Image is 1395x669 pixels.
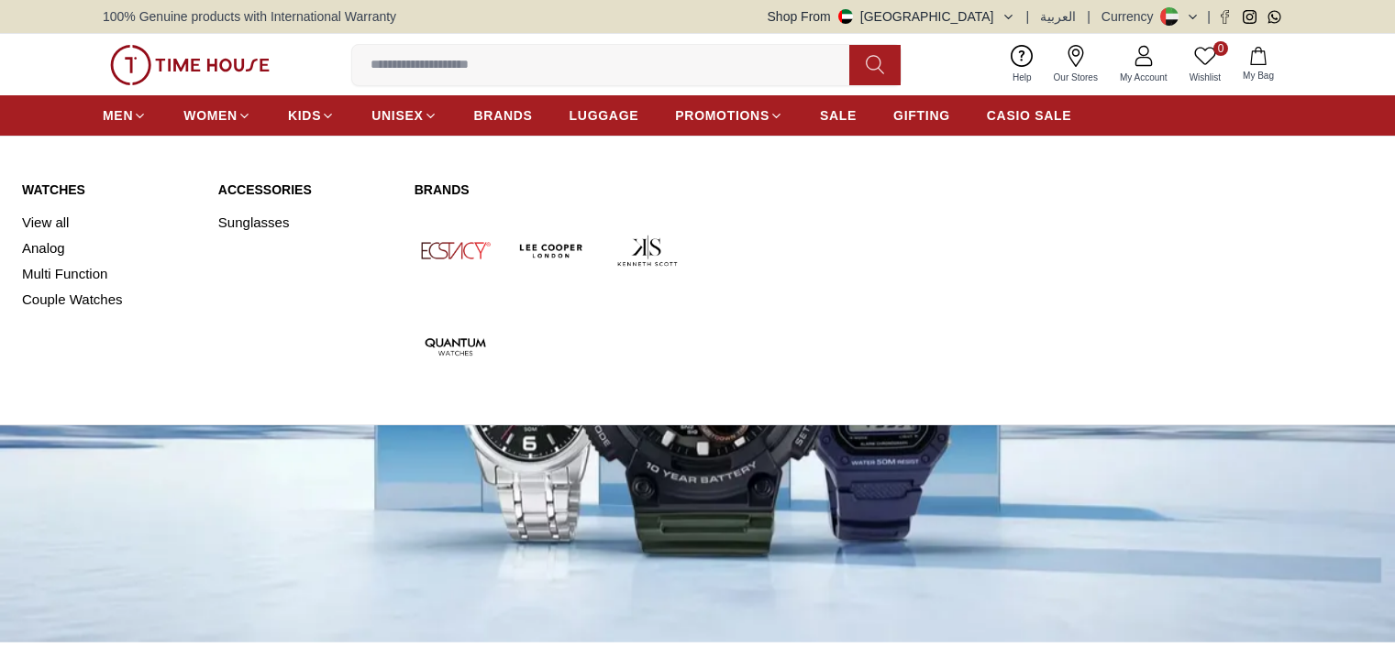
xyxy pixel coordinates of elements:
a: Sunglasses [218,210,393,236]
span: MEN [103,106,133,125]
a: Brands [415,181,785,199]
a: PROMOTIONS [675,99,783,132]
span: 0 [1213,41,1228,56]
a: Couple Watches [22,287,196,313]
button: العربية [1040,7,1076,26]
span: BRANDS [474,106,533,125]
span: CASIO SALE [987,106,1072,125]
span: WOMEN [183,106,238,125]
a: 0Wishlist [1179,41,1232,88]
a: Multi Function [22,261,196,287]
a: Facebook [1218,10,1232,24]
a: Analog [22,236,196,261]
a: GIFTING [893,99,950,132]
a: KIDS [288,99,335,132]
span: | [1087,7,1091,26]
span: 100% Genuine products with International Warranty [103,7,396,26]
span: Wishlist [1182,71,1228,84]
img: ... [110,45,270,85]
a: BRANDS [474,99,533,132]
span: My Account [1113,71,1175,84]
img: Ecstacy [415,210,496,291]
img: United Arab Emirates [838,9,853,24]
a: Instagram [1243,10,1257,24]
a: View all [22,210,196,236]
button: My Bag [1232,43,1285,86]
a: UNISEX [371,99,437,132]
span: LUGGAGE [570,106,639,125]
span: KIDS [288,106,321,125]
a: Help [1002,41,1043,88]
span: Help [1005,71,1039,84]
span: My Bag [1235,69,1281,82]
img: Kenneth Scott [607,210,689,291]
span: PROMOTIONS [675,106,769,125]
span: | [1207,7,1211,26]
button: Shop From[GEOGRAPHIC_DATA] [768,7,1015,26]
a: Whatsapp [1268,10,1281,24]
a: Watches [22,181,196,199]
span: | [1026,7,1030,26]
span: GIFTING [893,106,950,125]
a: Accessories [218,181,393,199]
img: Lee Cooper [511,210,592,291]
a: SALE [820,99,857,132]
span: SALE [820,106,857,125]
a: MEN [103,99,147,132]
span: Our Stores [1046,71,1105,84]
a: LUGGAGE [570,99,639,132]
div: Currency [1102,7,1161,26]
img: Tornado [703,210,784,291]
img: Quantum [415,306,496,388]
a: CASIO SALE [987,99,1072,132]
span: UNISEX [371,106,423,125]
a: WOMEN [183,99,251,132]
a: Our Stores [1043,41,1109,88]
